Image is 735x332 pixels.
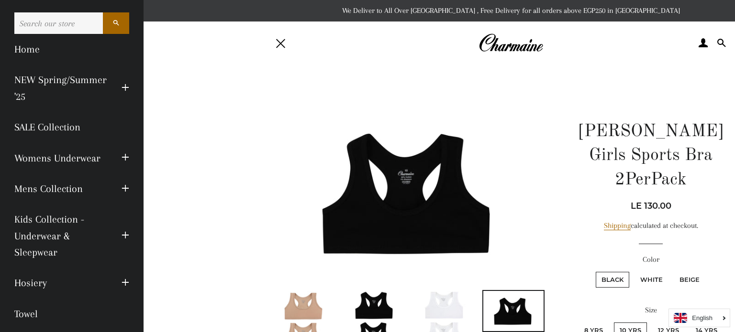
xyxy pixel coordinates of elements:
label: Beige [674,272,705,288]
a: SALE Collection [7,112,136,142]
img: Charmaine Girls Sports Bra 2PerPack [274,103,545,282]
a: Home [7,34,136,64]
a: Towel [7,299,136,329]
a: Shipping [604,221,631,230]
label: Black [596,272,629,288]
input: Search our store [14,12,103,34]
a: Mens Collection [7,173,114,204]
a: Kids Collection - Underwear & Sleepwear [7,204,114,268]
a: NEW Spring/Summer '25 [7,64,114,112]
img: Charmaine Egypt [479,32,543,54]
a: Hosiery [7,268,114,298]
label: White [635,272,668,288]
span: LE 130.00 [631,201,671,211]
a: English [674,313,725,323]
i: English [692,315,713,321]
a: Womens Underwear [7,143,114,173]
img: Load image into Gallery viewer, Charmaine Girls Sports Bra 2PerPack [483,291,544,331]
